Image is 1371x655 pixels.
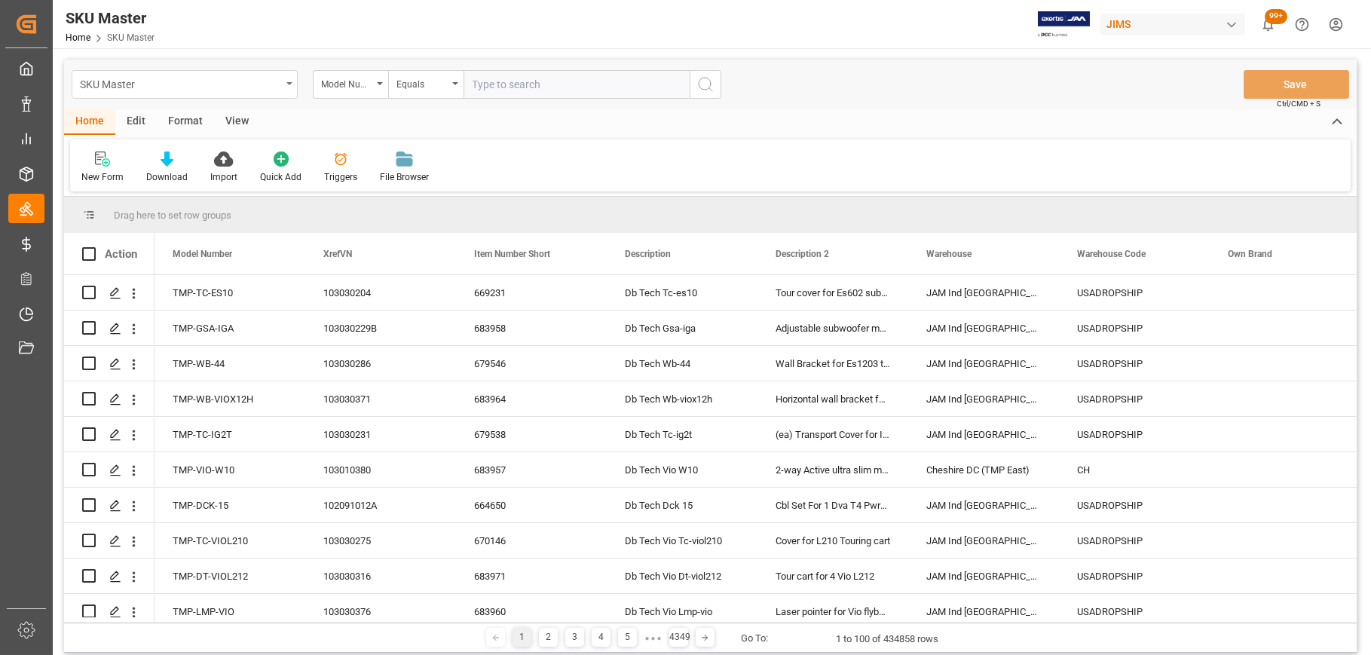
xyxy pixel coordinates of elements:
[1059,381,1210,416] div: USADROPSHIP
[908,523,1059,558] div: JAM Ind [GEOGRAPHIC_DATA] - Dropship WHS
[155,346,305,381] div: TMP-WB-44
[324,170,357,184] div: Triggers
[1059,488,1210,522] div: USADROPSHIP
[155,559,305,593] div: TMP-DT-VIOL212
[388,70,464,99] button: open menu
[64,488,155,523] div: Press SPACE to select this row.
[757,275,908,310] div: Tour cover for Es602 subwoofer
[741,631,768,646] div: Go To:
[260,170,301,184] div: Quick Add
[1059,523,1210,558] div: USADROPSHIP
[64,523,155,559] div: Press SPACE to select this row.
[396,74,448,91] div: Equals
[64,381,155,417] div: Press SPACE to select this row.
[155,311,305,345] div: TMP-GSA-IGA
[757,452,908,487] div: 2-way Active ultra slim monito
[513,628,531,647] div: 1
[305,346,456,381] div: 103030286
[115,109,157,135] div: Edit
[1251,8,1285,41] button: show 101 new notifications
[607,346,757,381] div: Db Tech Wb-44
[305,488,456,522] div: 102091012A
[155,523,305,558] div: TMP-TC-VIOL210
[607,594,757,629] div: Db Tech Vio Lmp-vio
[618,628,637,647] div: 5
[155,417,305,451] div: TMP-TC-IG2T
[592,628,611,647] div: 4
[305,381,456,416] div: 103030371
[64,275,155,311] div: Press SPACE to select this row.
[1077,249,1146,259] span: Warehouse Code
[757,559,908,593] div: Tour cart for 4 Vio L212
[456,452,607,487] div: 683957
[155,275,305,310] div: TMP-TC-ES10
[80,74,281,93] div: SKU Master
[456,275,607,310] div: 669231
[1059,417,1210,451] div: USADROPSHIP
[625,249,671,259] span: Description
[539,628,558,647] div: 2
[690,70,721,99] button: search button
[305,594,456,629] div: 103030376
[323,249,352,259] span: XrefVN
[105,247,137,261] div: Action
[380,170,429,184] div: File Browser
[669,628,688,647] div: 4349
[908,275,1059,310] div: JAM Ind [GEOGRAPHIC_DATA] - Dropship WHS
[607,452,757,487] div: Db Tech Vio W10
[607,488,757,522] div: Db Tech Dck 15
[173,249,232,259] span: Model Number
[607,417,757,451] div: Db Tech Tc-ig2t
[757,594,908,629] div: Laser pointer for Vio flybars
[456,488,607,522] div: 664650
[757,488,908,522] div: Cbl Set For 1 Dva T4 Pwrcn Xlr
[607,559,757,593] div: Db Tech Vio Dt-viol212
[908,311,1059,345] div: JAM Ind [GEOGRAPHIC_DATA] - Dropship WHS
[1244,70,1349,99] button: Save
[64,452,155,488] div: Press SPACE to select this row.
[456,523,607,558] div: 670146
[155,381,305,416] div: TMP-WB-VIOX12H
[157,109,214,135] div: Format
[908,381,1059,416] div: JAM Ind [GEOGRAPHIC_DATA] - Dropship WHS
[757,523,908,558] div: Cover for L210 Touring cart
[64,311,155,346] div: Press SPACE to select this row.
[313,70,388,99] button: open menu
[155,452,305,487] div: TMP-VIO-W10
[607,311,757,345] div: Db Tech Gsa-iga
[1100,14,1245,35] div: JIMS
[456,381,607,416] div: 683964
[908,488,1059,522] div: JAM Ind [GEOGRAPHIC_DATA] - Dropship WHS
[908,594,1059,629] div: JAM Ind [GEOGRAPHIC_DATA] - Dropship WHS
[757,346,908,381] div: Wall Bracket for Es1203 tops
[305,559,456,593] div: 103030316
[456,594,607,629] div: 683960
[305,311,456,345] div: 103030229B
[1228,249,1272,259] span: Own Brand
[1059,311,1210,345] div: USADROPSHIP
[474,249,550,259] span: Item Number Short
[776,249,829,259] span: Description 2
[305,523,456,558] div: 103030275
[146,170,188,184] div: Download
[1265,9,1287,24] span: 99+
[305,417,456,451] div: 103030231
[908,452,1059,487] div: Cheshire DC (TMP East)
[456,346,607,381] div: 679546
[1059,275,1210,310] div: USADROPSHIP
[66,7,155,29] div: SKU Master
[1059,452,1210,487] div: CH
[607,381,757,416] div: Db Tech Wb-viox12h
[456,311,607,345] div: 683958
[607,275,757,310] div: Db Tech Tc-es10
[64,109,115,135] div: Home
[155,488,305,522] div: TMP-DCK-15
[1059,346,1210,381] div: USADROPSHIP
[305,275,456,310] div: 103030204
[155,594,305,629] div: TMP-LMP-VIO
[456,559,607,593] div: 683971
[1100,10,1251,38] button: JIMS
[305,452,456,487] div: 103010380
[210,170,237,184] div: Import
[66,32,90,43] a: Home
